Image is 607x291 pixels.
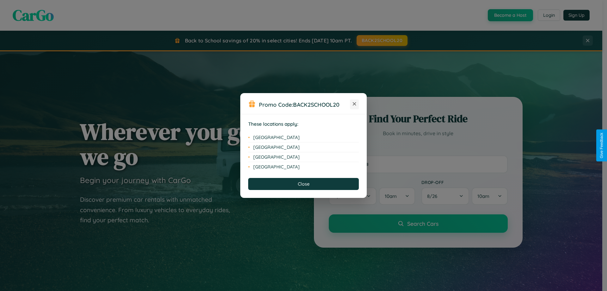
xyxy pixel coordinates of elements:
li: [GEOGRAPHIC_DATA] [248,152,359,162]
div: Give Feedback [599,133,604,158]
li: [GEOGRAPHIC_DATA] [248,162,359,172]
h3: Promo Code: [259,101,350,108]
li: [GEOGRAPHIC_DATA] [248,142,359,152]
li: [GEOGRAPHIC_DATA] [248,133,359,142]
strong: These locations apply: [248,121,298,127]
button: Close [248,178,359,190]
b: BACK2SCHOOL20 [293,101,340,108]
